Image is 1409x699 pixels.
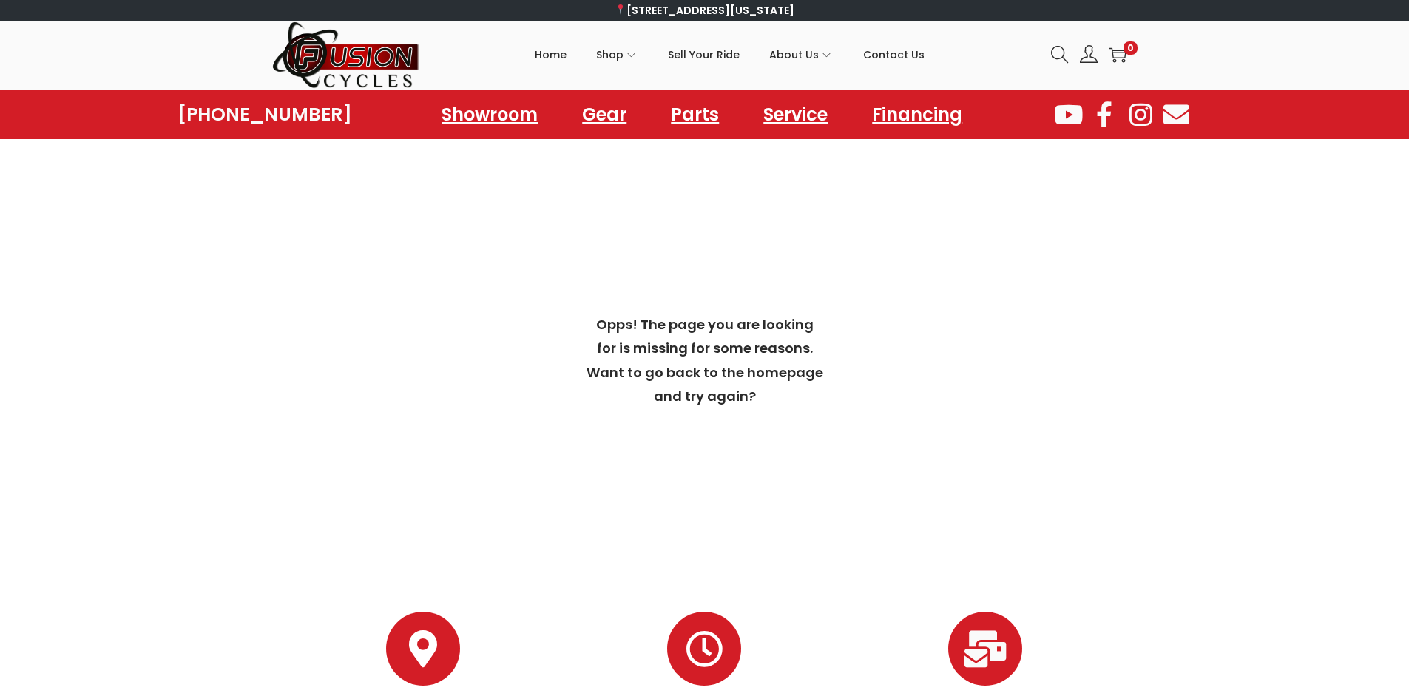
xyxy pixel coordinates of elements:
[427,98,553,132] a: Showroom
[615,4,626,15] img: 📍
[535,36,567,73] span: Home
[769,36,819,73] span: About Us
[567,98,641,132] a: Gear
[420,21,1040,88] nav: Primary navigation
[667,612,741,686] a: Our Hours
[863,21,925,88] a: Contact Us
[178,104,352,125] a: [PHONE_NUMBER]
[668,21,740,88] a: Sell Your Ride
[535,21,567,88] a: Home
[615,3,794,18] a: [STREET_ADDRESS][US_STATE]
[857,98,977,132] a: Financing
[769,21,834,88] a: About Us
[386,612,460,686] a: Get Directions
[668,36,740,73] span: Sell Your Ride
[1109,46,1126,64] a: 0
[272,21,420,90] img: Woostify retina logo
[749,98,842,132] a: Service
[596,36,624,73] span: Shop
[948,612,1022,686] a: Contact Us
[427,98,977,132] nav: Menu
[587,313,823,409] div: Opps! The page you are looking for is missing for some reasons. Want to go back to the homepage a...
[596,21,638,88] a: Shop
[863,36,925,73] span: Contact Us
[656,98,734,132] a: Parts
